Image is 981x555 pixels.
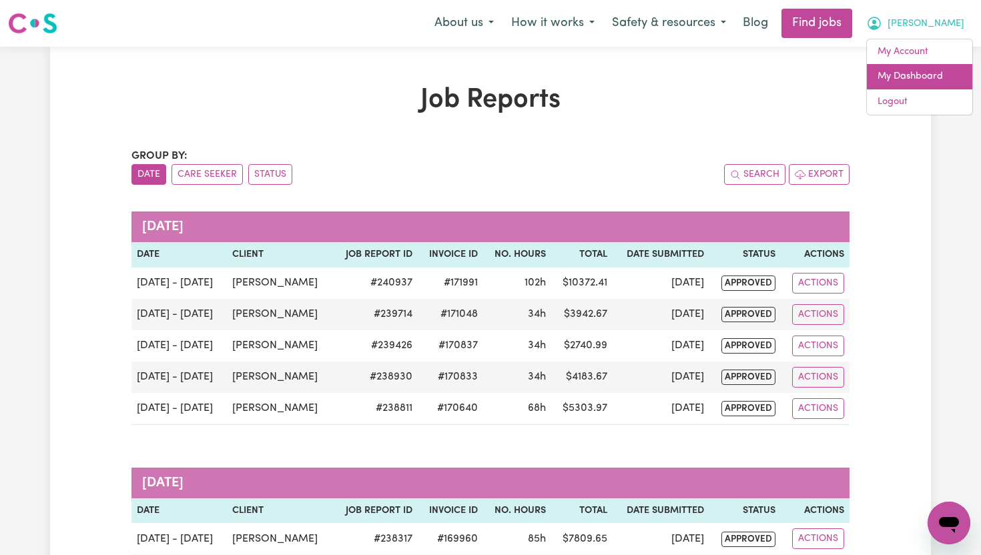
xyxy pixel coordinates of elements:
[227,267,332,299] td: [PERSON_NAME]
[551,523,612,554] td: $ 7809.65
[928,502,970,544] iframe: Button to launch messaging window
[721,275,775,291] span: approved
[792,367,844,388] button: Actions
[735,9,776,38] a: Blog
[781,498,850,524] th: Actions
[131,468,850,498] caption: [DATE]
[866,39,973,115] div: My Account
[418,362,483,393] td: #170833
[551,267,612,299] td: $ 10372.41
[721,370,775,385] span: approved
[551,498,612,524] th: Total
[332,523,418,554] td: # 238317
[792,336,844,356] button: Actions
[131,242,227,267] th: Date
[613,523,709,554] td: [DATE]
[131,164,166,185] button: sort invoices by date
[131,267,227,299] td: [DATE] - [DATE]
[613,299,709,330] td: [DATE]
[528,372,546,382] span: 34 hours
[867,89,972,115] a: Logout
[528,403,546,414] span: 68 hours
[227,362,332,393] td: [PERSON_NAME]
[418,498,483,524] th: Invoice ID
[227,393,332,425] td: [PERSON_NAME]
[709,242,781,267] th: Status
[721,307,775,322] span: approved
[418,523,483,554] td: #169960
[332,267,418,299] td: # 240937
[483,242,551,267] th: No. Hours
[792,273,844,294] button: Actions
[131,498,227,524] th: Date
[528,309,546,320] span: 34 hours
[613,242,709,267] th: Date Submitted
[418,299,483,330] td: #171048
[709,498,781,524] th: Status
[503,9,603,37] button: How it works
[551,362,612,393] td: $ 4183.67
[332,498,418,524] th: Job Report ID
[551,242,612,267] th: Total
[227,523,332,554] td: [PERSON_NAME]
[418,267,483,299] td: #171991
[525,277,546,288] span: 102 hours
[721,338,775,354] span: approved
[551,393,612,425] td: $ 5303.97
[131,211,850,242] caption: [DATE]
[721,401,775,416] span: approved
[248,164,292,185] button: sort invoices by paid status
[418,393,483,425] td: #170640
[528,534,546,544] span: 85 hours
[528,340,546,351] span: 34 hours
[332,362,418,393] td: # 238930
[792,398,844,419] button: Actions
[131,84,850,116] h1: Job Reports
[131,330,227,362] td: [DATE] - [DATE]
[551,330,612,362] td: $ 2740.99
[8,11,57,35] img: Careseekers logo
[603,9,735,37] button: Safety & resources
[131,151,188,161] span: Group by:
[332,393,418,425] td: # 238811
[227,242,332,267] th: Client
[792,528,844,549] button: Actions
[332,299,418,330] td: # 239714
[332,330,418,362] td: # 239426
[483,498,551,524] th: No. Hours
[781,9,852,38] a: Find jobs
[227,330,332,362] td: [PERSON_NAME]
[227,299,332,330] td: [PERSON_NAME]
[781,242,850,267] th: Actions
[227,498,332,524] th: Client
[418,242,483,267] th: Invoice ID
[613,267,709,299] td: [DATE]
[131,393,227,425] td: [DATE] - [DATE]
[131,299,227,330] td: [DATE] - [DATE]
[426,9,503,37] button: About us
[867,64,972,89] a: My Dashboard
[724,164,785,185] button: Search
[789,164,850,185] button: Export
[721,532,775,547] span: approved
[888,17,964,31] span: [PERSON_NAME]
[418,330,483,362] td: #170837
[867,39,972,65] a: My Account
[8,8,57,39] a: Careseekers logo
[858,9,973,37] button: My Account
[131,523,227,554] td: [DATE] - [DATE]
[792,304,844,325] button: Actions
[613,330,709,362] td: [DATE]
[131,362,227,393] td: [DATE] - [DATE]
[613,362,709,393] td: [DATE]
[172,164,243,185] button: sort invoices by care seeker
[551,299,612,330] td: $ 3942.67
[332,242,418,267] th: Job Report ID
[613,393,709,425] td: [DATE]
[613,498,709,524] th: Date Submitted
